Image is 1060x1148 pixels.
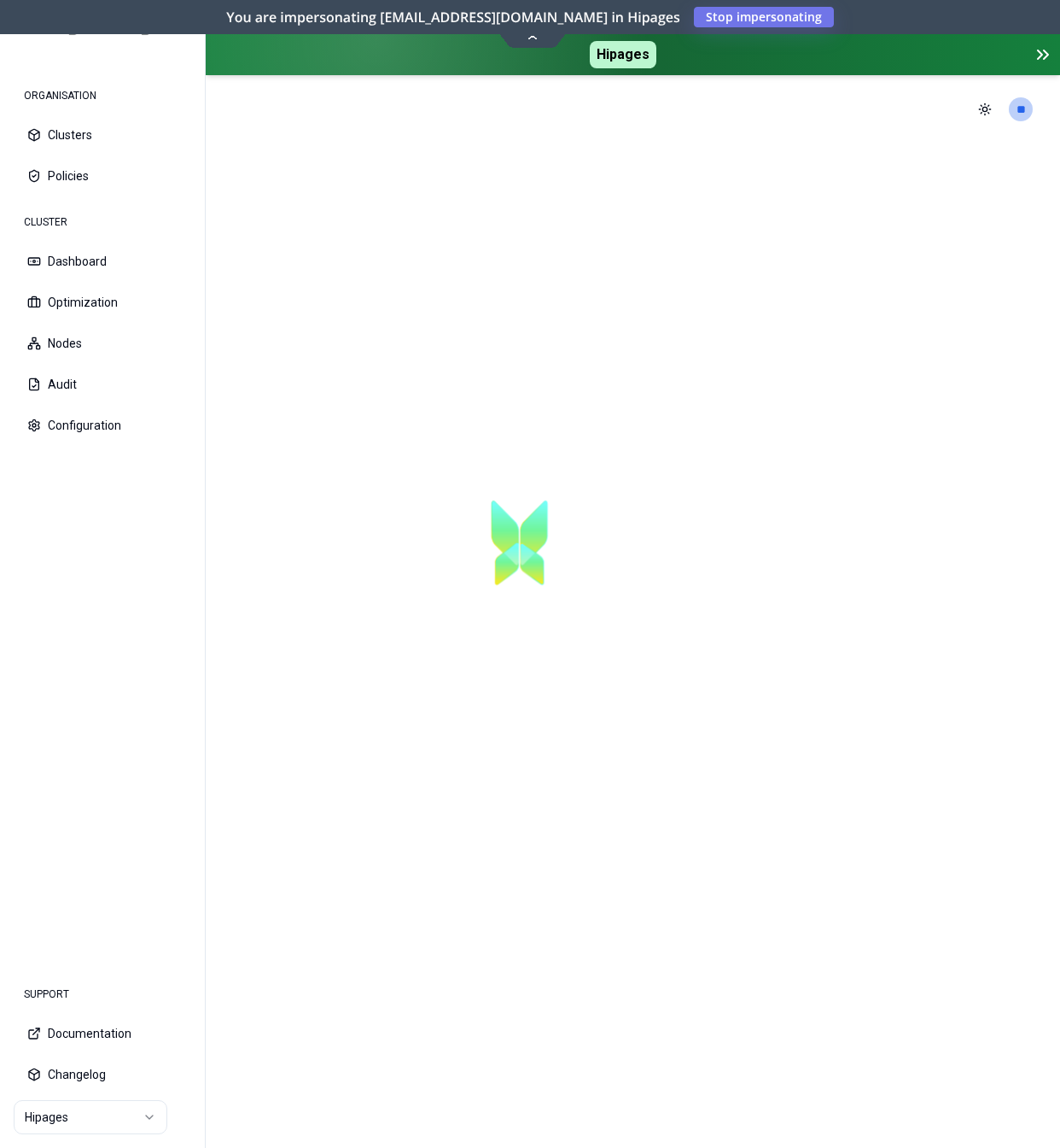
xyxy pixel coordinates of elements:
[14,79,191,113] div: ORGANISATION
[14,1056,191,1093] button: Changelog
[14,243,191,280] button: Dashboard
[14,977,191,1011] div: SUPPORT
[14,205,191,239] div: CLUSTER
[14,284,191,321] button: Optimization
[14,157,191,195] button: Policies
[14,1015,191,1052] button: Documentation
[14,116,191,154] button: Clusters
[590,41,656,68] span: Hipages
[14,366,191,403] button: Audit
[14,407,191,444] button: Configuration
[14,325,191,362] button: Nodes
